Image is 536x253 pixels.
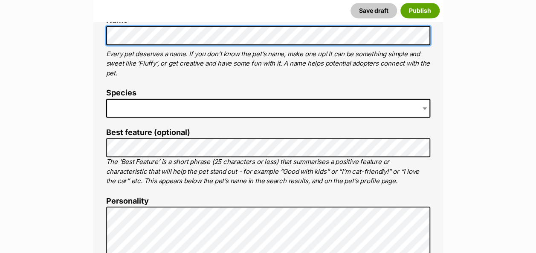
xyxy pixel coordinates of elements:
[106,128,430,137] label: Best feature (optional)
[106,89,430,98] label: Species
[400,3,440,18] button: Publish
[106,157,430,186] p: The ‘Best Feature’ is a short phrase (25 characters or less) that summarises a positive feature o...
[106,49,430,78] p: Every pet deserves a name. If you don’t know the pet’s name, make one up! It can be something sim...
[351,3,397,18] button: Save draft
[106,197,430,206] label: Personality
